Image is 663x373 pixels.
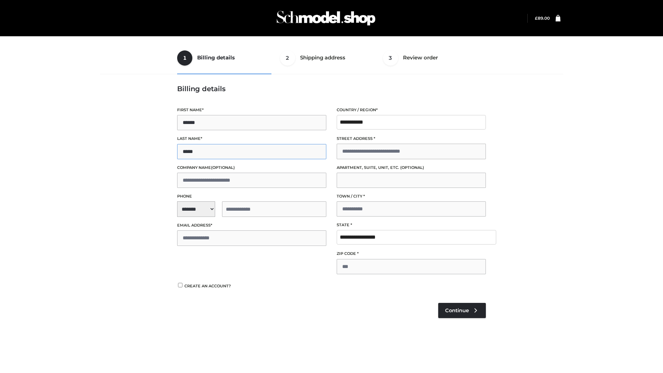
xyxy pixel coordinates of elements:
input: Create an account? [177,283,183,287]
label: Town / City [337,193,486,200]
label: Phone [177,193,326,200]
span: Continue [445,307,469,314]
span: £ [535,16,538,21]
label: Country / Region [337,107,486,113]
span: Create an account? [184,284,231,288]
label: ZIP Code [337,250,486,257]
label: Email address [177,222,326,229]
label: Last name [177,135,326,142]
label: Street address [337,135,486,142]
h3: Billing details [177,85,486,93]
a: £89.00 [535,16,550,21]
a: Continue [438,303,486,318]
bdi: 89.00 [535,16,550,21]
span: (optional) [400,165,424,170]
label: First name [177,107,326,113]
label: Company name [177,164,326,171]
span: (optional) [211,165,235,170]
img: Schmodel Admin 964 [274,4,378,32]
label: Apartment, suite, unit, etc. [337,164,486,171]
label: State [337,222,486,228]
